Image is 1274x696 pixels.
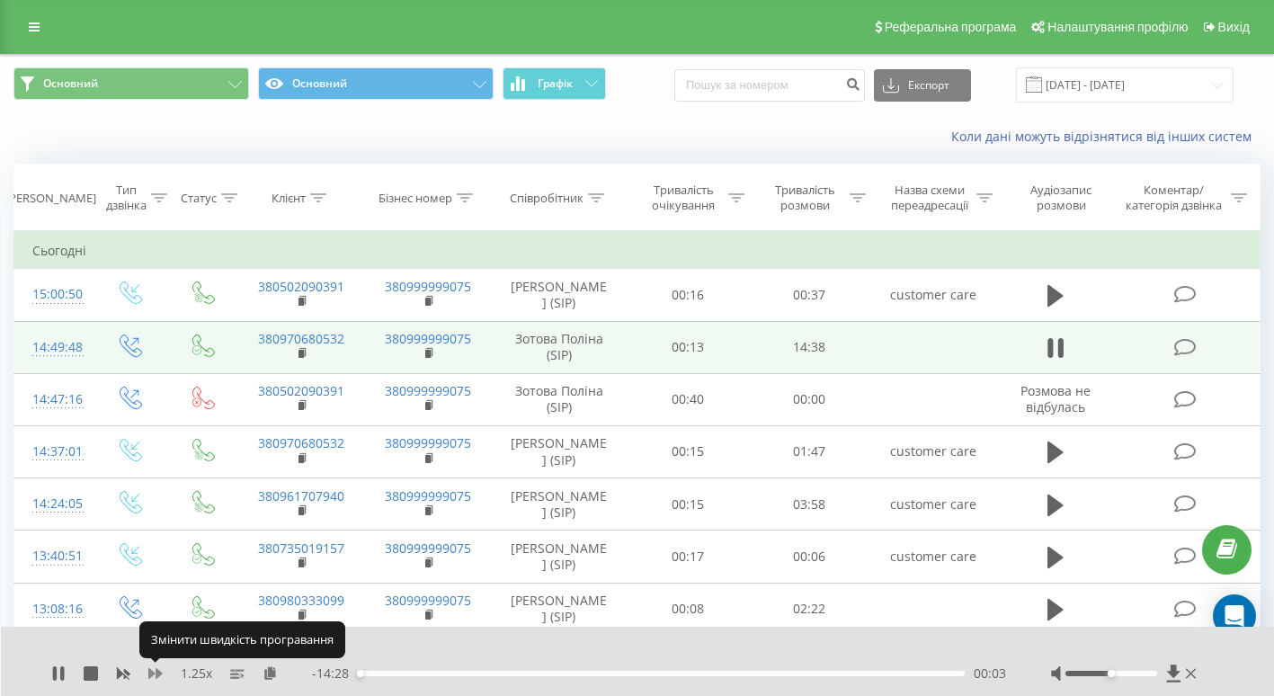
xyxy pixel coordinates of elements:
a: 380735019157 [258,540,344,557]
a: 380502090391 [258,278,344,295]
td: 00:40 [627,373,748,425]
a: 380999999075 [385,330,471,347]
td: customer care [870,478,997,531]
td: [PERSON_NAME] (SIP) [491,478,628,531]
td: Зотова Поліна (SIP) [491,321,628,373]
span: 00:03 [974,665,1006,683]
span: Розмова не відбулась [1020,382,1091,415]
span: Налаштування профілю [1047,20,1188,34]
div: Тип дзвінка [106,183,147,213]
button: Основний [258,67,494,100]
a: 380980333099 [258,592,344,609]
td: 02:22 [749,583,870,635]
td: [PERSON_NAME] (SIP) [491,425,628,477]
button: Експорт [874,69,971,102]
span: Вихід [1218,20,1250,34]
div: 14:24:05 [32,486,74,522]
div: 14:47:16 [32,382,74,417]
div: Змінити швидкість програвання [139,621,345,657]
span: Графік [538,77,573,90]
td: 03:58 [749,478,870,531]
div: Тривалість розмови [765,183,845,213]
a: 380970680532 [258,434,344,451]
td: [PERSON_NAME] (SIP) [491,531,628,583]
a: 380502090391 [258,382,344,399]
div: Бізнес номер [379,191,452,206]
td: 00:15 [627,425,748,477]
a: 380999999075 [385,540,471,557]
button: Графік [503,67,606,100]
div: 14:37:01 [32,434,74,469]
div: 15:00:50 [32,277,74,312]
a: 380999999075 [385,592,471,609]
div: Accessibility label [357,670,364,677]
div: 14:49:48 [32,330,74,365]
td: 01:47 [749,425,870,477]
a: 380961707940 [258,487,344,504]
td: 00:16 [627,269,748,321]
button: Основний [13,67,249,100]
td: 00:08 [627,583,748,635]
span: Основний [43,76,98,91]
a: 380970680532 [258,330,344,347]
div: 13:40:51 [32,539,74,574]
a: 380999999075 [385,278,471,295]
td: Зотова Поліна (SIP) [491,373,628,425]
div: Open Intercom Messenger [1213,594,1256,638]
td: 14:38 [749,321,870,373]
div: Співробітник [510,191,584,206]
span: - 14:28 [312,665,358,683]
a: 380999999075 [385,487,471,504]
td: [PERSON_NAME] (SIP) [491,583,628,635]
span: Реферальна програма [885,20,1017,34]
div: Аудіозапис розмови [1013,183,1109,213]
td: 00:06 [749,531,870,583]
td: [PERSON_NAME] (SIP) [491,269,628,321]
a: 380999999075 [385,382,471,399]
a: Коли дані можуть відрізнятися вiд інших систем [951,128,1261,145]
td: customer care [870,269,997,321]
td: customer care [870,531,997,583]
td: Сьогодні [14,233,1261,269]
div: Назва схеми переадресації [886,183,972,213]
td: 00:13 [627,321,748,373]
td: 00:37 [749,269,870,321]
span: 1.25 x [181,665,212,683]
input: Пошук за номером [674,69,865,102]
td: 00:17 [627,531,748,583]
a: 380999999075 [385,434,471,451]
div: [PERSON_NAME] [5,191,96,206]
td: 00:00 [749,373,870,425]
td: customer care [870,425,997,477]
div: Accessibility label [1108,670,1115,677]
div: Коментар/категорія дзвінка [1121,183,1226,213]
div: 13:08:16 [32,592,74,627]
div: Тривалість очікування [643,183,723,213]
div: Статус [181,191,217,206]
td: 00:15 [627,478,748,531]
div: Клієнт [272,191,306,206]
